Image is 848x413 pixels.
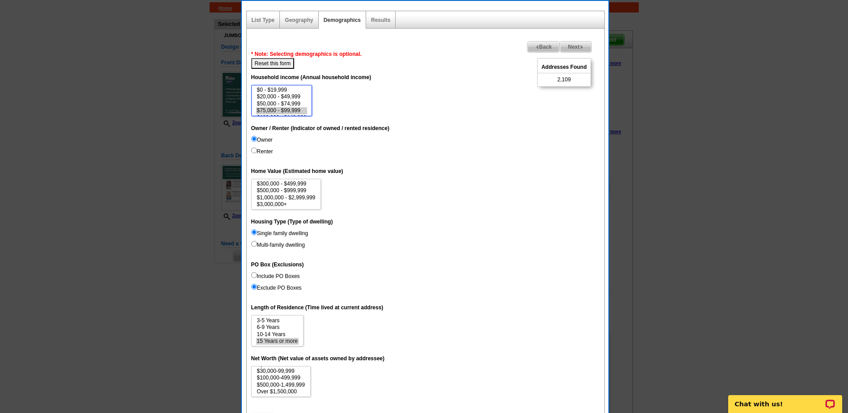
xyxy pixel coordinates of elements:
[256,338,299,345] option: 15 Years or more
[251,261,304,269] label: PO Box (Exclusions)
[256,368,306,375] option: $30,000-99,999
[256,181,316,187] option: $300,000 - $499,999
[251,136,273,144] label: Owner
[256,101,308,107] option: $50,000 - $74,999
[535,45,539,49] img: button-prev-arrow-gray.png
[251,241,257,247] input: Multi-family dwelling
[256,194,316,201] option: $1,000,000 - $2,999,999
[722,385,848,413] iframe: LiveChat chat widget
[256,93,308,100] option: $20,000 - $49,999
[251,218,333,226] label: Housing Type (Type of dwelling)
[527,41,560,53] a: Back
[251,229,257,235] input: Single family dwelling
[256,114,308,121] option: $100,000 - $149,999
[580,45,584,49] img: button-next-arrow-gray.png
[538,61,590,73] span: Addresses Found
[251,272,257,278] input: Include PO Boxes
[527,42,560,52] span: Back
[324,17,361,23] a: Demographics
[557,76,571,84] span: 2,109
[251,284,302,292] label: Exclude PO Boxes
[251,147,273,156] label: Renter
[251,58,295,69] button: Reset this form
[251,272,300,280] label: Include PO Boxes
[251,229,308,237] label: Single family dwelling
[252,17,275,23] a: List Type
[251,241,305,249] label: Multi-family dwelling
[256,87,308,93] option: $0 - $19,999
[371,17,390,23] a: Results
[251,167,343,175] label: Home Value (Estimated home value)
[256,324,299,331] option: 6-9 Years
[256,201,316,208] option: $3,000,000+
[251,303,384,312] label: Length of Residence (Time lived at current address)
[256,187,316,194] option: $500,000 - $999,999
[251,124,389,132] label: Owner / Renter (Indicator of owned / rented residence)
[256,382,306,388] option: $500,000-1,499,999
[256,375,306,381] option: $100,000-499,999
[251,284,257,290] input: Exclude PO Boxes
[256,388,306,395] option: Over $1,500,000
[251,354,385,362] label: Net Worth (Net value of assets owned by addressee)
[285,17,313,23] a: Geography
[251,51,362,57] span: * Note: Selecting demographics is optional.
[251,136,257,142] input: Owner
[251,73,371,81] label: Household income (Annual household income)
[560,41,591,53] a: Next
[560,42,591,52] span: Next
[251,147,257,153] input: Renter
[256,331,299,338] option: 10-14 Years
[256,317,299,324] option: 3-5 Years
[256,107,308,114] option: $75,000 - $99,999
